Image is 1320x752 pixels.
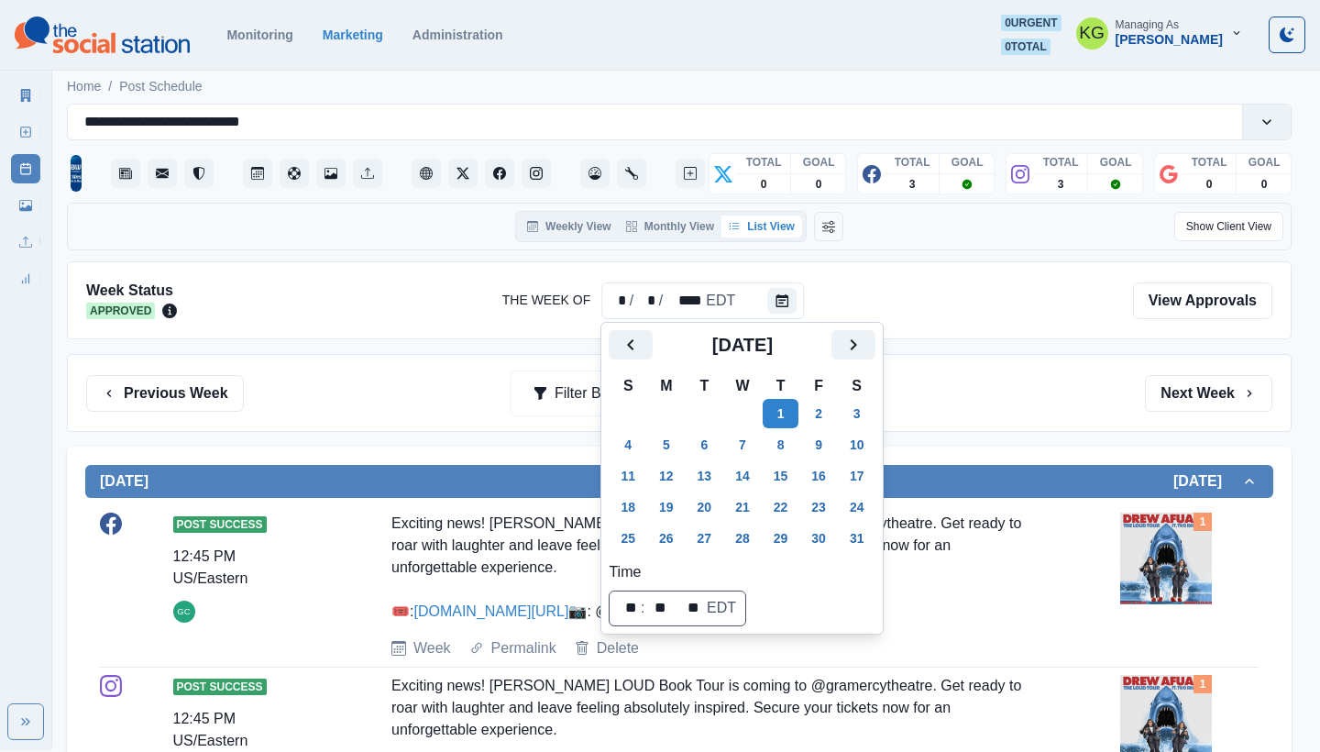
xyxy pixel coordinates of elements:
button: Thursday, August 15, 2024 [763,461,799,491]
a: Marketing Summary [11,81,40,110]
h2: [DATE] [1173,472,1240,490]
div: Date [606,290,737,312]
span: Approved [86,303,155,319]
th: W [723,374,762,398]
button: Instagram [522,159,551,188]
div: hour [617,597,639,619]
p: GOAL [1248,154,1281,171]
div: : [639,597,646,619]
div: AM/PM [676,597,701,619]
button: Thursday, August 22, 2024 [763,492,799,522]
a: Media Library [316,159,346,188]
div: The Week Of [635,290,657,312]
button: Uploads [353,159,382,188]
p: 3 [1058,176,1064,193]
button: Thursday, August 8, 2024 [763,430,799,459]
img: 107591225556643 [71,155,82,192]
nav: breadcrumb [67,77,203,96]
button: Dashboard [580,159,610,188]
div: ⁩ [668,597,672,619]
a: Home [67,77,101,96]
button: Show Client View [1174,212,1283,241]
h2: [DATE] [100,472,148,490]
img: logoTextSVG.62801f218bc96a9b266caa72a09eb111.svg [15,17,190,53]
span: / [108,77,112,96]
p: TOTAL [746,154,782,171]
a: [DOMAIN_NAME][URL] [413,603,568,619]
img: kc4dfhuq3gzi7go6b7hv [1120,513,1212,604]
button: Friday, August 16, 2024 [800,461,837,491]
th: T [762,374,800,398]
button: Administration [617,159,646,188]
table: August 2024 [609,374,875,554]
button: Monday, August 12, 2024 [648,461,685,491]
button: Next [831,330,875,359]
h2: [DATE] [653,334,831,356]
div: [PERSON_NAME] [1116,32,1223,48]
div: / [628,290,635,312]
p: 0 [816,176,822,193]
button: Create New Post [676,159,705,188]
button: Sunday, August 4, 2024 [610,430,646,459]
button: Weekly View [520,216,619,238]
button: Next Week [1145,375,1272,412]
th: S [838,374,876,398]
button: Wednesday, August 21, 2024 [724,492,761,522]
th: T [686,374,724,398]
button: Tuesday, August 13, 2024 [687,461,723,491]
th: S [609,374,647,398]
button: Stream [111,159,140,188]
button: Monday, August 26, 2024 [648,524,685,553]
span: Post Success [173,679,267,695]
button: Tuesday, August 20, 2024 [687,492,723,522]
button: Friday, August 2, 2024 [800,399,837,428]
button: Tuesday, August 6, 2024 [687,430,723,459]
a: Monitoring [226,28,292,42]
button: Monday, August 5, 2024 [648,430,685,459]
button: Thursday, August 1, 2024 selected [763,399,799,428]
button: Friday, August 30, 2024 [800,524,837,553]
button: Saturday, August 24, 2024 [839,492,875,522]
button: Messages [148,159,177,188]
div: August 2024 [609,330,875,554]
span: 0 total [1001,39,1050,55]
button: Friday, August 9, 2024 [800,430,837,459]
button: Monday, August 19, 2024 [648,492,685,522]
p: TOTAL [1043,154,1079,171]
div: Managing As [1116,18,1179,31]
div: / [657,290,665,312]
div: ⁦ [613,597,617,619]
button: Reviews [184,159,214,188]
a: Media Library [11,191,40,220]
div: The Week Of [601,282,804,319]
button: Wednesday, August 7, 2024 [724,430,761,459]
button: Toggle Mode [1269,17,1305,53]
th: M [647,374,686,398]
a: Twitter [448,159,478,188]
button: Content Pool [280,159,309,188]
button: Wednesday, August 14, 2024 [724,461,761,491]
a: Review Summary [11,264,40,293]
button: Tuesday, August 27, 2024 [687,524,723,553]
button: The Week Of [767,288,797,314]
p: GOAL [951,154,984,171]
p: 0 [1206,176,1213,193]
button: Expand [7,703,44,740]
button: Friday, August 23, 2024 [800,492,837,522]
a: Administration [412,28,503,42]
button: Sunday, August 18, 2024 [610,492,646,522]
h2: Week Status [86,282,177,299]
a: Uploads [11,227,40,257]
div: Filter By: [533,375,612,412]
th: F [799,374,838,398]
button: Change View Order [814,212,843,241]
